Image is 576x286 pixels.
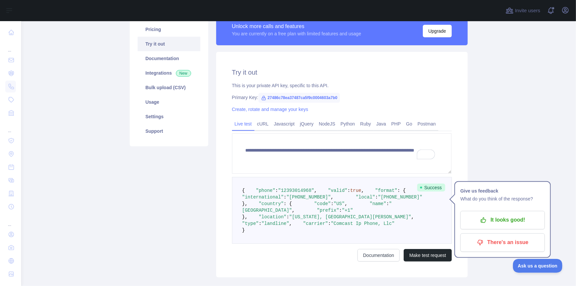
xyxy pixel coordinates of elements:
[271,119,297,129] a: Javascript
[423,25,452,37] button: Upgrade
[404,249,452,262] button: Make test request
[138,66,200,80] a: Integrations New
[317,208,339,213] span: "prefix"
[397,188,406,193] span: : {
[242,221,259,226] span: "type"
[328,188,348,193] span: "valid"
[242,201,392,213] span: "[GEOGRAPHIC_DATA]"
[287,195,331,200] span: "[PHONE_NUMBER]"
[331,221,394,226] span: "Comcast Ip Phone, Llc"
[242,228,245,233] span: }
[460,187,545,195] h1: Give us feedback
[284,201,292,206] span: : {
[386,201,389,206] span: :
[287,214,289,220] span: :
[138,80,200,95] a: Bulk upload (CSV)
[5,40,16,53] div: ...
[331,195,333,200] span: ,
[259,214,287,220] span: "location"
[289,214,411,220] span: "[US_STATE], [GEOGRAPHIC_DATA][PERSON_NAME]"
[232,107,308,112] a: Create, rotate and manage your keys
[232,133,452,174] textarea: To enrich screen reader interactions, please activate Accessibility in Grammarly extension settings
[297,119,316,129] a: jQuery
[138,37,200,51] a: Try it out
[378,195,422,200] span: "[PHONE_NUMBER]"
[232,22,361,30] div: Unlock more calls and features
[292,208,295,213] span: ,
[316,119,338,129] a: NodeJS
[258,93,340,103] span: 27486c78ea37487ca5f9c0004603a7b0
[460,195,545,203] p: What do you think of the response?
[261,221,289,226] span: "landline"
[138,51,200,66] a: Documentation
[411,214,414,220] span: ,
[242,214,248,220] span: },
[465,215,540,226] p: It looks good!
[515,7,540,15] span: Invite users
[138,109,200,124] a: Settings
[338,119,358,129] a: Python
[350,188,361,193] span: true
[417,184,445,192] span: Success
[232,30,361,37] div: You are currently on a free plan with limited features and usage
[176,70,191,77] span: New
[465,237,540,248] p: There's an issue
[403,119,415,129] a: Go
[460,233,545,252] button: There's an issue
[328,221,331,226] span: :
[138,95,200,109] a: Usage
[361,188,364,193] span: ,
[278,188,314,193] span: "12393014968"
[284,195,287,200] span: :
[513,259,563,273] iframe: Toggle Customer Support
[5,214,16,227] div: ...
[254,119,271,129] a: cURL
[232,94,452,101] div: Primary Key:
[357,119,374,129] a: Ruby
[504,5,542,16] button: Invite users
[375,195,378,200] span: :
[357,249,400,262] a: Documentation
[259,201,284,206] span: "country"
[259,221,261,226] span: :
[345,201,347,206] span: ,
[331,201,333,206] span: :
[138,22,200,37] a: Pricing
[314,188,317,193] span: ,
[374,119,389,129] a: Java
[303,221,328,226] span: "carrier"
[232,119,254,129] a: Live test
[232,68,452,77] h2: Try it out
[342,208,353,213] span: "+1"
[460,211,545,230] button: It looks good!
[289,221,292,226] span: ,
[256,188,276,193] span: "phone"
[370,201,386,206] span: "name"
[138,124,200,138] a: Support
[314,201,331,206] span: "code"
[242,201,248,206] span: },
[375,188,397,193] span: "format"
[339,208,342,213] span: :
[356,195,375,200] span: "local"
[242,195,284,200] span: "international"
[348,188,350,193] span: :
[415,119,438,129] a: Postman
[232,82,452,89] div: This is your private API key, specific to this API.
[5,120,16,133] div: ...
[389,119,404,129] a: PHP
[334,201,345,206] span: "US"
[242,188,245,193] span: {
[275,188,278,193] span: :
